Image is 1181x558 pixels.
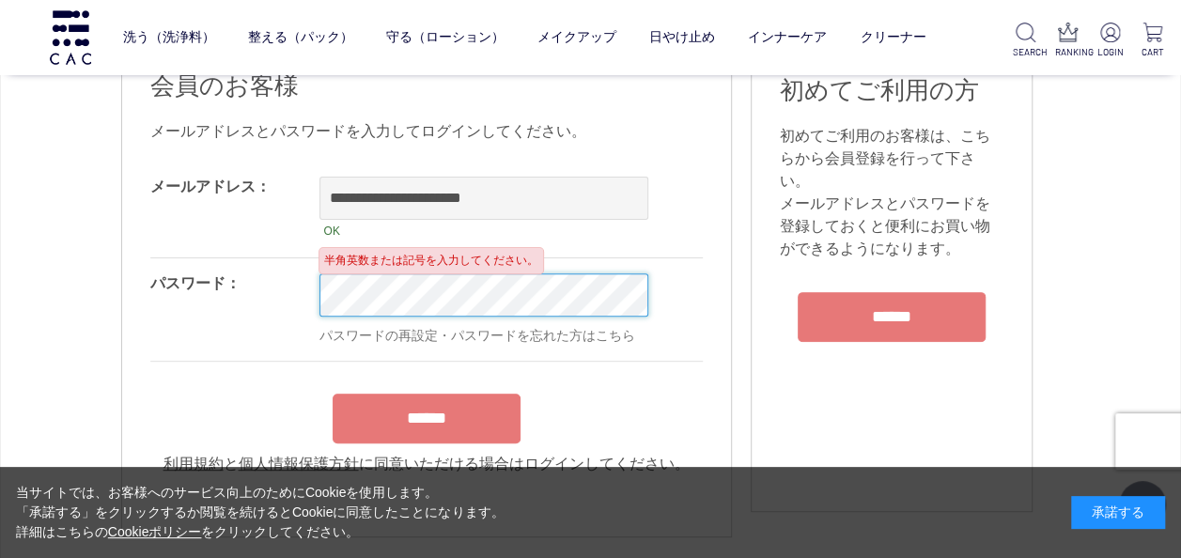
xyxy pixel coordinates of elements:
[150,453,703,475] div: と に同意いただける場合はログインしてください。
[248,14,353,61] a: 整える（パック）
[150,178,271,194] label: メールアドレス：
[1071,496,1165,529] div: 承諾する
[1096,45,1124,59] p: LOGIN
[123,14,215,61] a: 洗う（洗浄料）
[319,220,648,242] div: OK
[386,14,505,61] a: 守る（ローション）
[1139,45,1166,59] p: CART
[163,456,224,472] a: 利用規約
[1096,23,1124,59] a: LOGIN
[47,10,94,64] img: logo
[150,275,241,291] label: パスワード：
[319,328,635,343] a: パスワードの再設定・パスワードを忘れた方はこちら
[1013,45,1040,59] p: SEARCH
[860,14,925,61] a: クリーナー
[537,14,616,61] a: メイクアップ
[780,125,1003,260] div: 初めてご利用のお客様は、こちらから会員登録を行って下さい。 メールアドレスとパスワードを登録しておくと便利にお買い物ができるようになります。
[1139,23,1166,59] a: CART
[1013,23,1040,59] a: SEARCH
[780,76,979,104] span: 初めてご利用の方
[239,456,359,472] a: 個人情報保護方針
[748,14,827,61] a: インナーケア
[150,120,703,143] div: メールアドレスとパスワードを入力してログインしてください。
[649,14,715,61] a: 日やけ止め
[1054,23,1081,59] a: RANKING
[108,524,202,539] a: Cookieポリシー
[16,483,505,542] div: 当サイトでは、お客様へのサービス向上のためにCookieを使用します。 「承諾する」をクリックするか閲覧を続けるとCookieに同意したことになります。 詳細はこちらの をクリックしてください。
[1054,45,1081,59] p: RANKING
[319,247,544,274] div: 半角英数または記号を入力してください。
